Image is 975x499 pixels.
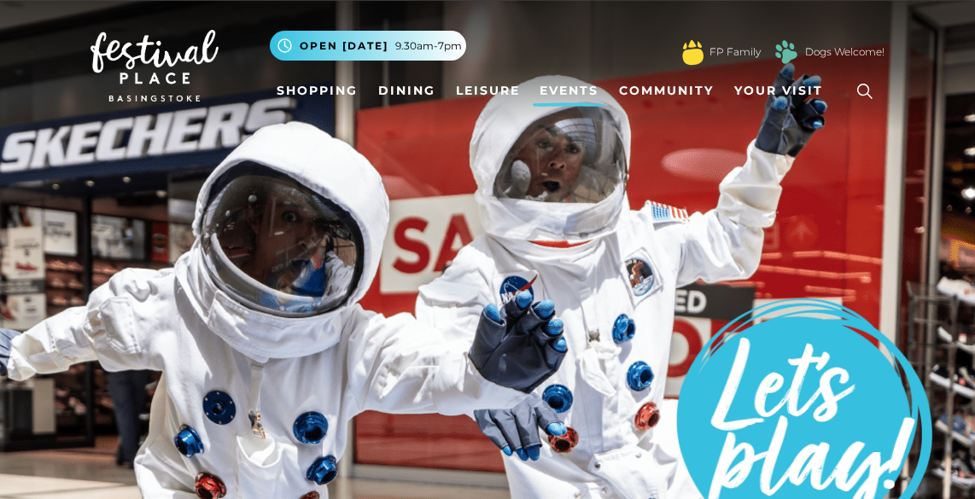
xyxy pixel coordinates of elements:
a: Dining [371,75,442,107]
span: Your Visit [734,82,823,100]
a: Events [533,75,605,107]
a: Leisure [449,75,527,107]
a: Dogs Welcome! [805,44,885,60]
a: Shopping [270,75,365,107]
button: Open [DATE] 9.30am-7pm [270,31,466,61]
a: Your Visit [727,75,838,107]
a: FP Family [709,44,761,60]
img: Festival Place Logo [90,30,219,102]
a: Community [612,75,721,107]
span: Open [DATE] [300,38,388,54]
span: 9.30am-7pm [395,38,462,54]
